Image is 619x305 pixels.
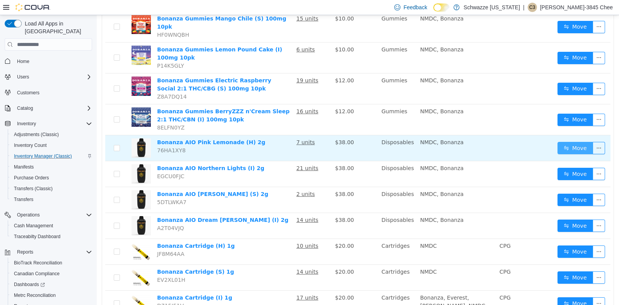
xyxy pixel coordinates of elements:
span: Manifests [11,162,92,172]
button: icon: swapMove [461,37,496,49]
a: Dashboards [8,279,95,290]
u: 19 units [200,62,222,68]
span: CPG [403,254,414,260]
button: Operations [2,210,95,220]
span: HF0WNQBH [60,17,92,23]
img: Cova [15,3,50,11]
span: Reports [14,247,92,257]
button: Traceabilty Dashboard [8,231,95,242]
img: Bonanza Gummies Lemon Pound Cake (I) 100mg 10pk hero shot [35,31,54,50]
a: Bonanza Cartridge (H) 1g [60,228,138,234]
span: Users [14,72,92,82]
button: icon: swapMove [461,282,496,295]
span: Metrc Reconciliation [14,292,56,298]
span: $20.00 [238,279,257,286]
span: $10.00 [238,0,257,7]
span: Home [17,58,29,65]
img: Bonanza Gummies Electric Raspberry Social 2:1 THC/CBG (S) 100mg 10pk hero shot [35,61,54,81]
span: $38.00 [238,176,257,182]
button: Manifests [8,162,95,172]
button: Transfers [8,194,95,205]
span: Inventory Count [11,141,92,150]
span: EV2XL01H [60,262,89,268]
button: icon: swapMove [461,99,496,111]
span: Feedback [404,3,427,11]
span: $20.00 [238,254,257,260]
button: icon: swapMove [461,6,496,18]
span: Users [17,74,29,80]
span: Operations [17,212,40,218]
p: Schwazze [US_STATE] [463,3,520,12]
td: Disposables [282,120,320,146]
span: Transfers (Classic) [11,184,92,193]
span: $38.00 [238,202,257,208]
span: Traceabilty Dashboard [11,232,92,241]
button: icon: swapMove [461,179,496,191]
span: Customers [17,90,39,96]
u: 17 units [200,279,222,286]
img: Bonanza Cartridge (H) 1g hero shot [35,227,54,246]
button: icon: swapMove [461,204,496,217]
td: Gummies [282,58,320,89]
span: Purchase Orders [14,175,49,181]
span: Home [14,56,92,66]
img: Bonanza AIO Northern Lights (I) 2g hero shot [35,149,54,169]
td: Disposables [282,146,320,172]
img: Bonanza AIO Goji Berry (S) 2g hero shot [35,175,54,194]
a: Bonanza AIO Pink Lemonade (H) 2g [60,124,169,130]
span: Operations [14,210,92,220]
button: BioTrack Reconciliation [8,257,95,268]
u: 7 units [200,124,218,130]
span: Inventory Count [14,142,47,148]
img: Bonanza AIO Dream Berry (I) 2g hero shot [35,201,54,220]
a: BioTrack Reconciliation [11,258,65,268]
button: Operations [14,210,43,220]
span: NMDC [323,228,340,234]
button: Inventory Manager (Classic) [8,151,95,162]
td: Disposables [282,172,320,198]
span: Catalog [14,104,92,113]
u: 14 units [200,202,222,208]
img: Bonanza Cartridge (I) 1g hero shot [35,279,54,298]
span: Load All Apps in [GEOGRAPHIC_DATA] [22,20,92,35]
u: 14 units [200,254,222,260]
a: Adjustments (Classic) [11,130,62,139]
p: [PERSON_NAME]-3845 Chee [540,3,613,12]
span: EGCU0FJC [60,158,88,164]
span: Dashboards [14,281,45,288]
span: Adjustments (Classic) [11,130,92,139]
button: Adjustments (Classic) [8,129,95,140]
td: Disposables [282,198,320,224]
button: Inventory Count [8,140,95,151]
button: Inventory [14,119,39,128]
button: Purchase Orders [8,172,95,183]
span: NMDC, Bonanza [323,150,367,156]
span: BioTrack Reconciliation [11,258,92,268]
button: icon: ellipsis [496,256,508,269]
button: Home [2,55,95,66]
a: Inventory Count [11,141,50,150]
span: $12.00 [238,62,257,68]
button: icon: ellipsis [496,179,508,191]
button: icon: ellipsis [496,153,508,165]
a: Bonanza Gummies BerryZZZ n'Cream Sleep 2:1 THC/CBN (I) 100mg 10pk [60,93,193,107]
button: Transfers (Classic) [8,183,95,194]
a: Cash Management [11,221,56,230]
span: 76HA1XY8 [60,132,89,138]
a: Bonanza Cartridge (S) 1g [60,254,137,260]
span: NMDC, Bonanza [323,124,367,130]
span: A2T04VJQ [60,210,87,216]
u: 10 units [200,228,222,234]
span: Canadian Compliance [11,269,92,278]
button: icon: swapMove [461,68,496,80]
img: Bonanza AIO Pink Lemonade (H) 2g hero shot [35,123,54,143]
span: BioTrack Reconciliation [14,260,62,266]
span: NMDC, Bonanza [323,93,367,99]
td: Gummies [282,27,320,58]
td: Gummies [282,89,320,120]
span: Transfers [14,196,33,203]
button: Users [2,72,95,82]
button: icon: ellipsis [496,282,508,295]
span: $20.00 [238,228,257,234]
img: Bonanza Cartridge (S) 1g hero shot [35,253,54,272]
